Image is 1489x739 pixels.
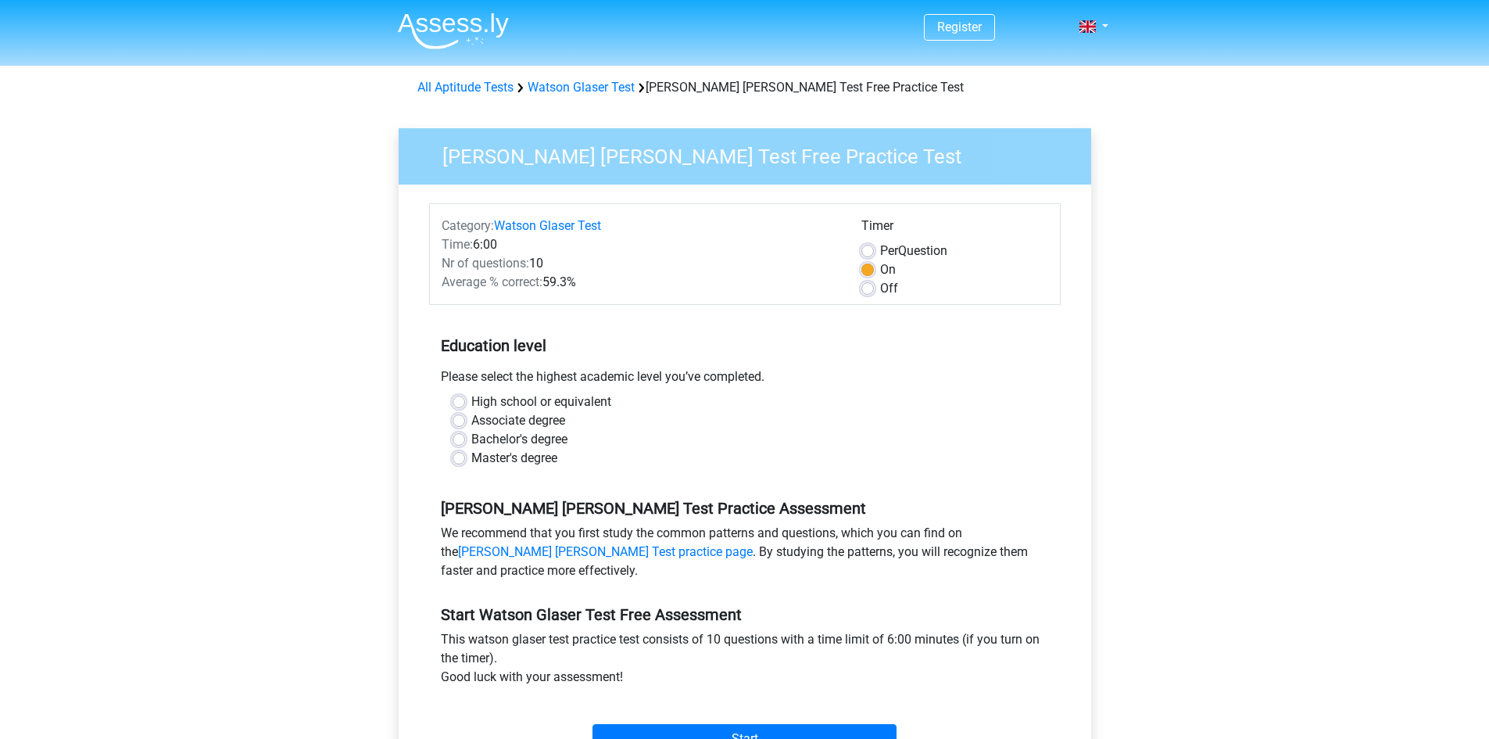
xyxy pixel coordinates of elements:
[430,273,850,292] div: 59.3%
[471,430,567,449] label: Bachelor's degree
[880,243,898,258] span: Per
[411,78,1079,97] div: [PERSON_NAME] [PERSON_NAME] Test Free Practice Test
[424,138,1079,169] h3: [PERSON_NAME] [PERSON_NAME] Test Free Practice Test
[429,630,1061,693] div: This watson glaser test practice test consists of 10 questions with a time limit of 6:00 minutes ...
[442,218,494,233] span: Category:
[441,499,1049,518] h5: [PERSON_NAME] [PERSON_NAME] Test Practice Assessment
[880,242,947,260] label: Question
[417,80,514,95] a: All Aptitude Tests
[471,411,565,430] label: Associate degree
[471,449,557,468] label: Master's degree
[430,235,850,254] div: 6:00
[494,218,601,233] a: Watson Glaser Test
[458,544,753,559] a: [PERSON_NAME] [PERSON_NAME] Test practice page
[880,260,896,279] label: On
[880,279,898,298] label: Off
[528,80,635,95] a: Watson Glaser Test
[442,274,542,289] span: Average % correct:
[441,330,1049,361] h5: Education level
[442,237,473,252] span: Time:
[471,393,611,411] label: High school or equivalent
[442,256,529,271] span: Nr of questions:
[937,20,982,34] a: Register
[861,217,1048,242] div: Timer
[398,13,509,49] img: Assessly
[441,605,1049,624] h5: Start Watson Glaser Test Free Assessment
[430,254,850,273] div: 10
[429,368,1061,393] div: Please select the highest academic level you’ve completed.
[429,524,1061,587] div: We recommend that you first study the common patterns and questions, which you can find on the . ...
